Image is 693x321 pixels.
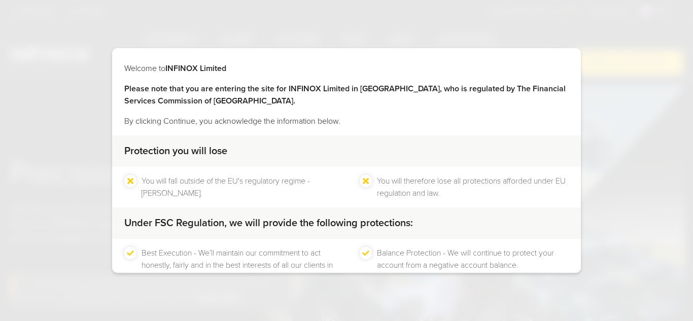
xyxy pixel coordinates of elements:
li: You will therefore lose all protections afforded under EU regulation and law. [377,175,569,199]
strong: Under FSC Regulation, we will provide the following protections: [124,217,413,229]
li: Balance Protection - We will continue to protect your account from a negative account balance. [377,247,569,283]
li: Best Execution - We’ll maintain our commitment to act honestly, fairly and in the best interests ... [142,247,333,283]
strong: Please note that you are entering the site for INFINOX Limited in [GEOGRAPHIC_DATA], who is regul... [124,84,566,106]
strong: Protection you will lose [124,145,227,157]
li: You will fall outside of the EU's regulatory regime - [PERSON_NAME]. [142,175,333,199]
p: By clicking Continue, you acknowledge the information below. [124,115,569,127]
strong: INFINOX Limited [165,63,226,74]
p: Welcome to [124,62,569,75]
